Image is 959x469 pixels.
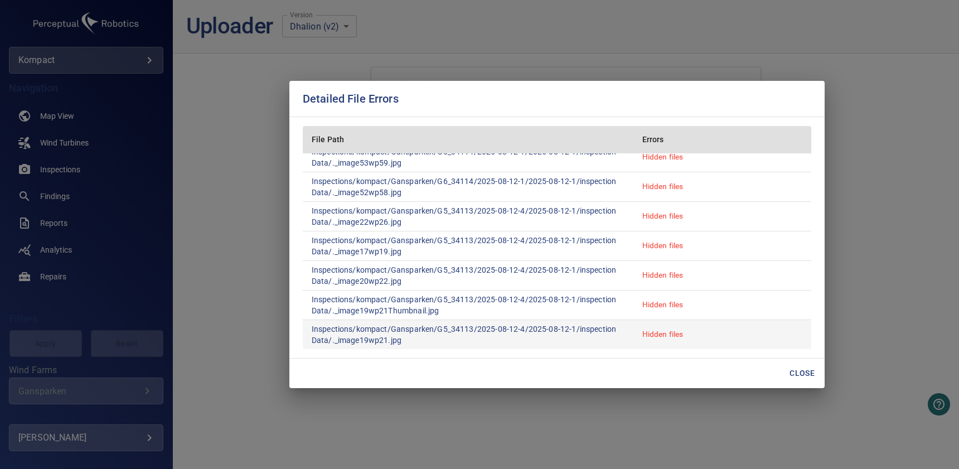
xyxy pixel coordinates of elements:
button: Close [784,363,820,384]
td: Inspections/kompact/Gansparken/G5_34113/2025-08-12-4/2025-08-12-1/inspectionData/._image22wp26.jpg [303,202,633,231]
td: Hidden files [633,291,811,320]
td: Hidden files [633,143,811,172]
td: Hidden files [633,261,811,291]
td: Inspections/kompact/Gansparken/G5_34113/2025-08-12-4/2025-08-12-1/inspectionData/._image19wp21Thu... [303,291,633,320]
th: File Path [303,126,633,153]
td: Hidden files [633,202,811,231]
td: Inspections/kompact/Gansparken/G6_34114/2025-08-12-1/2025-08-12-1/inspectionData/._image52wp58.jpg [303,172,633,202]
td: Inspections/kompact/Gansparken/G5_34113/2025-08-12-4/2025-08-12-1/inspectionData/._image19wp21.jpg [303,320,633,350]
td: Inspections/kompact/Gansparken/G6_34114/2025-08-12-1/2025-08-12-1/inspectionData/._image53wp59.jpg [303,143,633,172]
td: Inspections/kompact/Gansparken/G5_34113/2025-08-12-4/2025-08-12-1/inspectionData/._image17wp19.jpg [303,231,633,261]
td: Hidden files [633,172,811,202]
th: Errors [633,126,811,153]
td: Hidden files [633,320,811,350]
span: Close [789,366,816,380]
td: Hidden files [633,231,811,261]
h2: Detailed File Errors [303,90,811,108]
td: Inspections/kompact/Gansparken/G5_34113/2025-08-12-4/2025-08-12-1/inspectionData/._image20wp22.jpg [303,261,633,291]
